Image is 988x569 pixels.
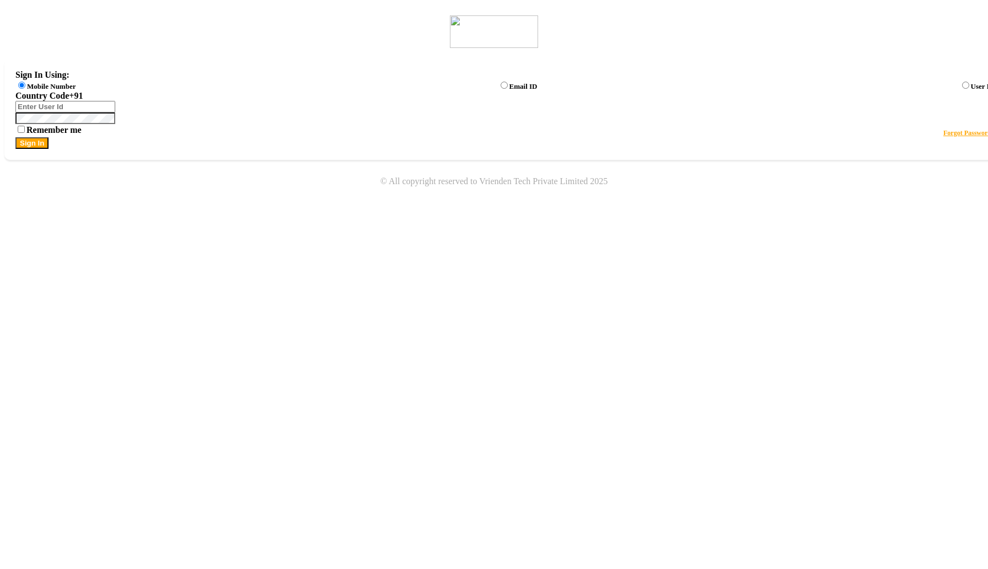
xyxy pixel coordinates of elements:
div: © All copyright reserved to Vrienden Tech Private Limited 2025 [4,176,984,186]
input: Username [15,112,115,124]
label: Sign In Using: [15,70,69,79]
label: Email ID [509,82,538,90]
button: Sign In [15,137,49,149]
label: Remember me [15,125,82,135]
img: logo1.svg [450,15,538,48]
label: Mobile Number [27,82,76,90]
input: Remember me [18,126,25,133]
input: Username [15,101,115,112]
